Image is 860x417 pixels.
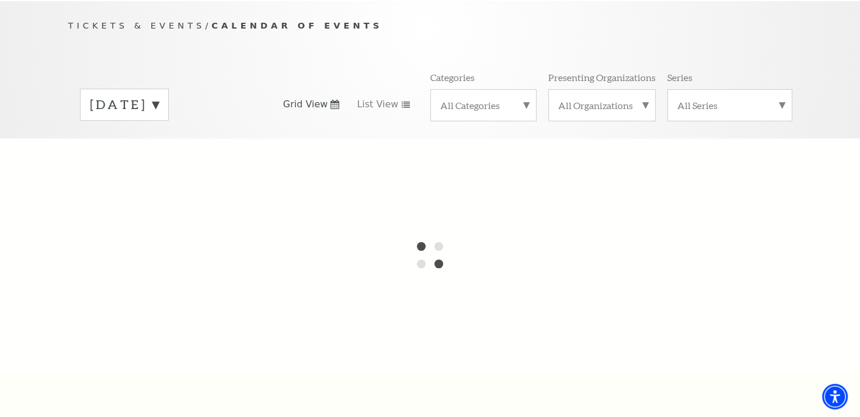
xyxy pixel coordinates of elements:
label: All Series [677,99,782,111]
label: All Organizations [558,99,646,111]
span: List View [357,98,398,111]
p: Categories [430,71,475,83]
span: Tickets & Events [68,20,206,30]
p: Presenting Organizations [548,71,656,83]
p: Series [667,71,692,83]
label: [DATE] [90,96,159,114]
label: All Categories [440,99,527,111]
p: / [68,19,792,33]
span: Calendar of Events [211,20,382,30]
span: Grid View [283,98,328,111]
div: Accessibility Menu [822,384,848,409]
